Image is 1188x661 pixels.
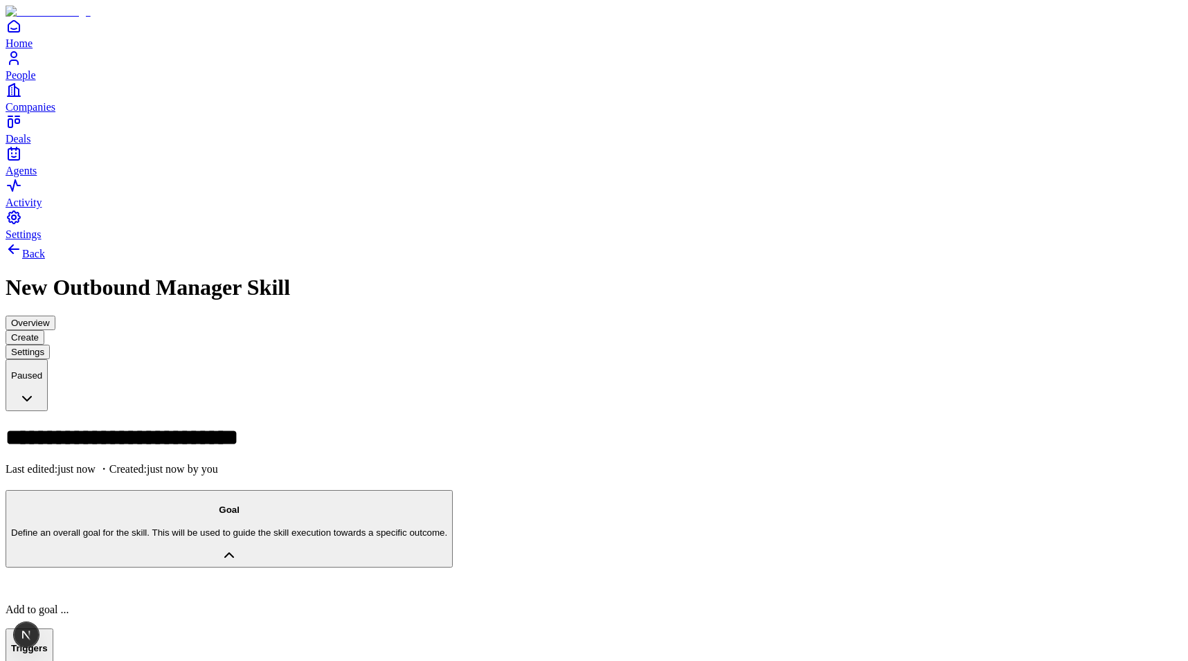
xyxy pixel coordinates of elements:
p: Define an overall goal for the skill. This will be used to guide the skill execution towards a sp... [11,527,447,538]
p: Last edited: just now ・Created: just now by you [6,462,1182,477]
span: Agents [6,165,37,176]
a: Settings [6,209,1182,240]
span: People [6,69,36,81]
a: Deals [6,114,1182,145]
button: Overview [6,316,55,330]
span: Deals [6,133,30,145]
a: Home [6,18,1182,49]
button: Settings [6,345,50,359]
a: Activity [6,177,1182,208]
span: Activity [6,197,42,208]
a: People [6,50,1182,81]
a: Back [6,248,45,260]
h4: Goal [11,505,447,515]
h4: Triggers [11,643,48,653]
button: Create [6,330,44,345]
div: GoalDefine an overall goal for the skill. This will be used to guide the skill execution towards ... [6,581,1182,616]
a: Agents [6,145,1182,176]
button: GoalDefine an overall goal for the skill. This will be used to guide the skill execution towards ... [6,490,453,568]
span: Settings [6,228,42,240]
span: Companies [6,101,55,113]
h1: New Outbound Manager Skill [6,275,1182,300]
span: Home [6,37,33,49]
img: Item Brain Logo [6,6,91,18]
p: Add to goal ... [6,604,1182,616]
a: Companies [6,82,1182,113]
